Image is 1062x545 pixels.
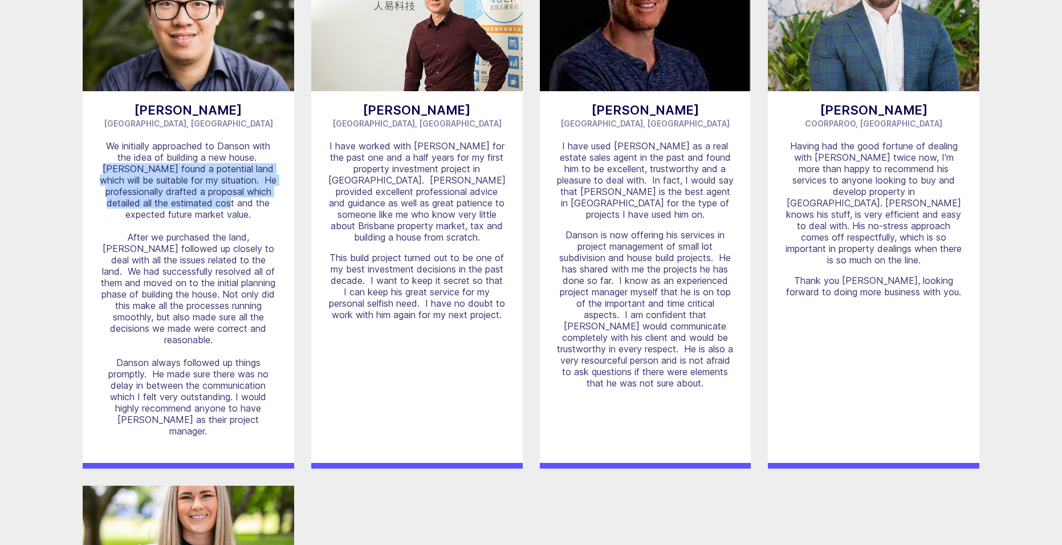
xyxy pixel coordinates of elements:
[779,103,968,117] h3: [PERSON_NAME]
[328,140,506,243] p: I have worked with [PERSON_NAME] for the past one and a half years for my first property investme...
[785,140,962,266] p: Having had the good fortune of dealing with [PERSON_NAME] twice now, I'm more than happy to recom...
[560,119,730,128] span: [GEOGRAPHIC_DATA], [GEOGRAPHIC_DATA]
[100,140,277,437] p: We initially approached to Danson with the idea of building a new house. [PERSON_NAME] found a po...
[104,119,273,128] span: [GEOGRAPHIC_DATA], [GEOGRAPHIC_DATA]
[557,140,734,220] p: I have used [PERSON_NAME] as a real estate sales agent in the past and found him to be excellent,...
[785,275,962,298] p: Thank you [PERSON_NAME], looking forward to doing more business with you.
[805,119,942,128] span: Coorparoo, [GEOGRAPHIC_DATA]
[332,119,502,128] span: [GEOGRAPHIC_DATA], [GEOGRAPHIC_DATA]
[94,103,283,117] h3: [PERSON_NAME]
[557,229,734,389] p: Danson is now offering his services in project management of small lot subdivision and house buil...
[328,252,506,320] p: This build project turned out to be one of my best investment decisions in the past decade. I wan...
[323,103,511,117] h3: [PERSON_NAME]
[551,103,740,117] h3: [PERSON_NAME]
